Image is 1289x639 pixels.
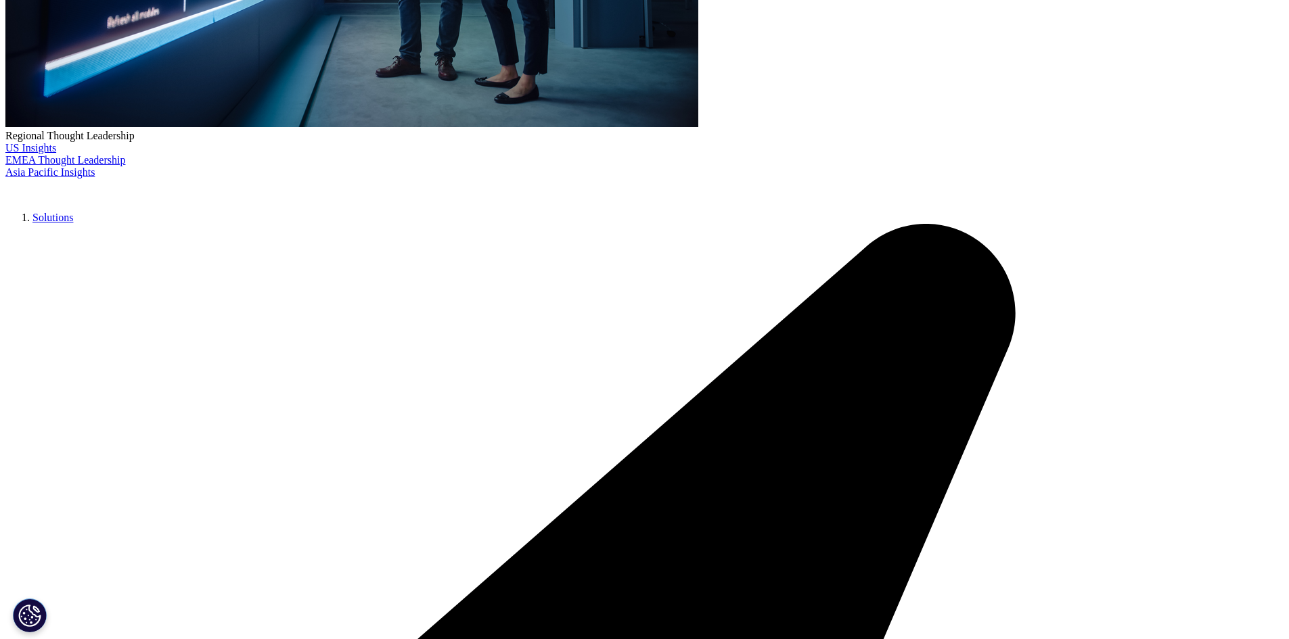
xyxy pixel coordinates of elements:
a: US Insights [5,142,56,153]
button: Cookies Settings [13,598,47,632]
a: EMEA Thought Leadership [5,154,125,166]
div: Regional Thought Leadership [5,130,1284,142]
a: Asia Pacific Insights [5,166,95,178]
img: IQVIA Healthcare Information Technology and Pharma Clinical Research Company [5,179,114,198]
a: Solutions [32,212,73,223]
